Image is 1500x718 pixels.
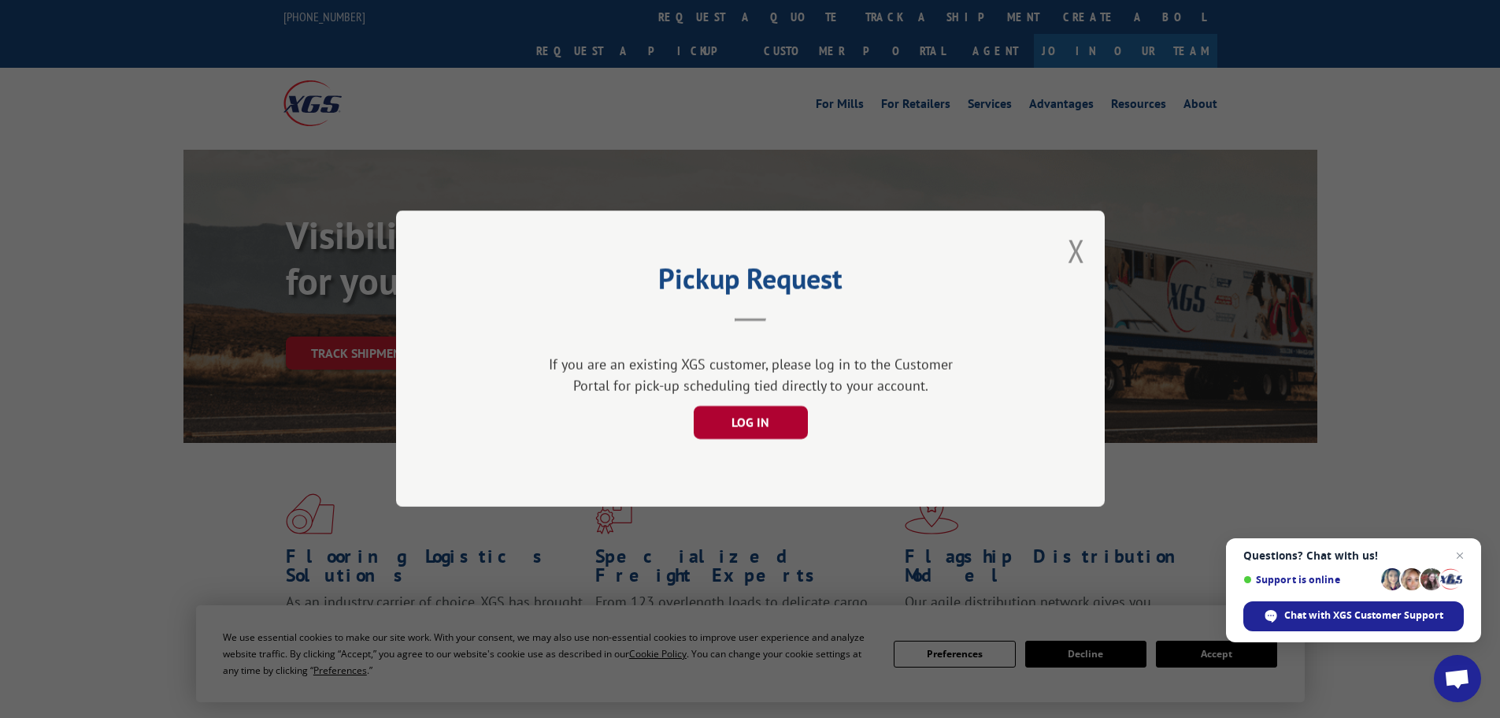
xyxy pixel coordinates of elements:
[1068,230,1085,272] button: Close modal
[1243,601,1464,631] span: Chat with XGS Customer Support
[475,268,1026,298] h2: Pickup Request
[693,407,807,440] button: LOG IN
[1243,574,1376,586] span: Support is online
[542,355,959,397] div: If you are an existing XGS customer, please log in to the Customer Portal for pick-up scheduling ...
[693,417,807,431] a: LOG IN
[1243,549,1464,562] span: Questions? Chat with us!
[1434,655,1481,702] a: Open chat
[1284,608,1443,623] span: Chat with XGS Customer Support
